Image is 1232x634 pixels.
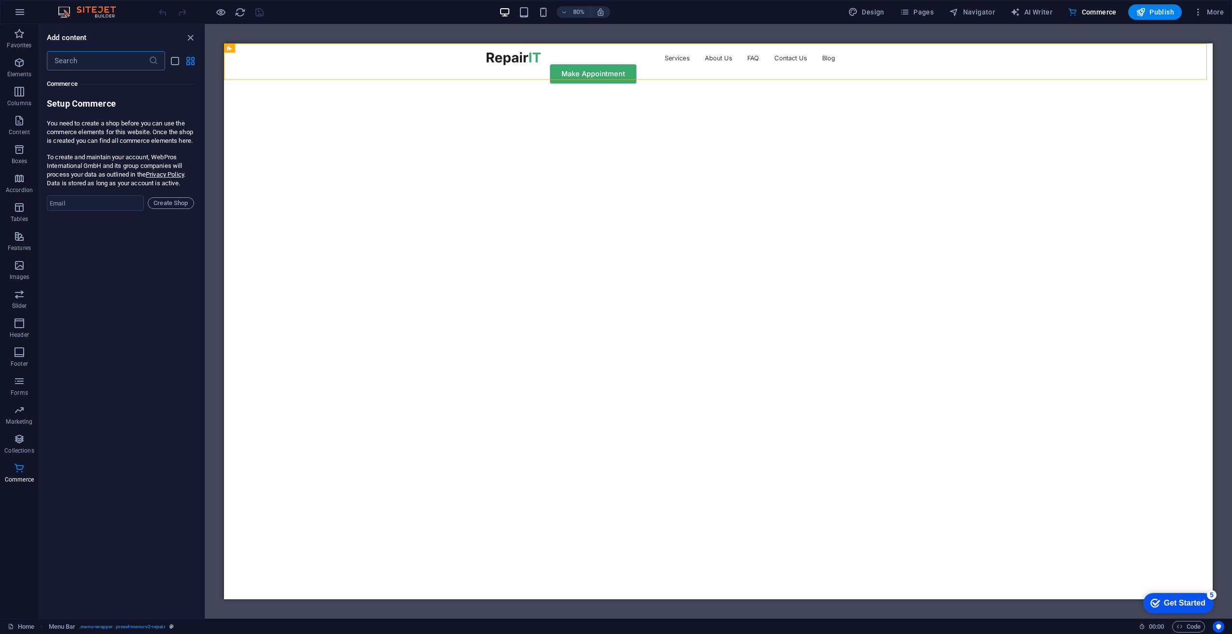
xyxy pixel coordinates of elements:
p: Images [10,273,29,281]
button: reload [234,6,246,18]
span: Click to select. Double-click to edit [49,621,76,633]
h6: Add content [47,32,87,43]
span: AI Writer [1010,7,1052,17]
span: More [1193,7,1224,17]
p: Collections [4,447,34,455]
button: Design [844,4,888,20]
p: Header [10,331,29,339]
h6: 80% [571,6,587,18]
button: Publish [1128,4,1182,20]
div: Get Started [26,11,68,19]
p: Forms [11,389,28,397]
a: Click to cancel selection. Double-click to open Pages [8,621,34,633]
p: Boxes [12,157,28,165]
span: Publish [1136,7,1174,17]
button: 80% [557,6,591,18]
i: This element is a customizable preset [169,624,174,629]
p: Elements [7,70,32,78]
nav: breadcrumb [49,621,174,633]
button: Code [1172,621,1205,633]
span: Design [848,7,884,17]
p: Columns [7,99,31,107]
span: Navigator [949,7,995,17]
h6: Commerce [47,78,194,90]
img: Editor Logo [56,6,128,18]
p: Marketing [6,418,32,426]
span: Pages [900,7,934,17]
p: Features [8,244,31,252]
p: Footer [11,360,28,368]
div: Design (Ctrl+Alt+Y) [844,4,888,20]
span: . menu-wrapper .preset-menu-v2-repair [79,621,165,633]
a: Privacy Policy [146,171,184,178]
p: Slider [12,302,27,310]
h6: Session time [1139,621,1164,633]
p: Favorites [7,41,31,49]
p: You need to create a shop before you can use the commerce elements for this website. Once the sho... [47,119,194,145]
button: Usercentrics [1213,621,1224,633]
span: : [1156,623,1157,630]
button: AI Writer [1007,4,1056,20]
button: list-view [169,55,181,67]
button: close panel [184,32,196,43]
button: Pages [896,4,938,20]
button: Commerce [1064,4,1120,20]
p: Content [9,128,30,136]
button: grid-view [184,55,196,67]
p: To create and maintain your account, WebPros International GmbH and its group companies will proc... [47,153,194,188]
input: Search [47,51,149,70]
div: 5 [69,2,79,12]
span: Commerce [1068,7,1117,17]
p: Commerce [5,476,34,483]
span: 00 00 [1149,621,1164,633]
span: Code [1176,621,1201,633]
p: Tables [11,215,28,223]
h6: Setup Commerce [47,98,194,111]
i: On resize automatically adjust zoom level to fit chosen device. [596,8,605,16]
div: Get Started 5 items remaining, 0% complete [5,5,76,25]
p: Accordion [6,186,33,194]
button: Navigator [945,4,999,20]
button: More [1190,4,1228,20]
input: Email [47,195,144,211]
span: Create Shop [152,197,190,209]
button: Create Shop [148,197,194,209]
